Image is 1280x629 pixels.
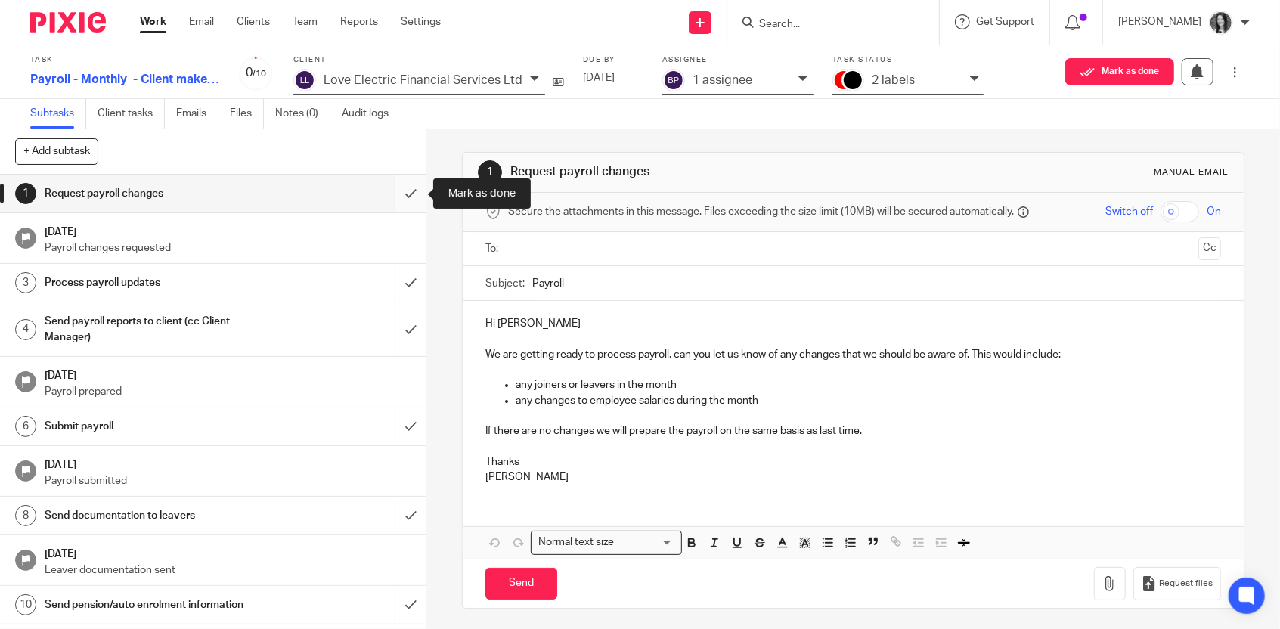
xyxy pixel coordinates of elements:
img: svg%3E [662,69,685,91]
a: Files [230,99,264,129]
p: Leaver documentation sent [45,562,411,578]
p: Love Electric Financial Services Ltd [324,73,522,87]
h1: [DATE] [45,543,411,562]
p: Payroll prepared [45,384,411,399]
a: Work [140,14,166,29]
h1: [DATE] [45,364,411,383]
p: Thanks [485,454,1221,469]
span: Normal text size [535,534,617,550]
div: 6 [15,416,36,437]
h1: Submit payroll [45,415,268,438]
h1: [DATE] [45,454,411,473]
input: Send [485,568,557,600]
button: + Add subtask [15,138,98,164]
input: Search for option [618,534,673,550]
a: Audit logs [342,99,400,129]
a: Subtasks [30,99,86,129]
span: Switch off [1105,204,1153,219]
p: 1 assignee [693,73,752,87]
input: Search [758,18,894,32]
div: Manual email [1154,166,1229,178]
label: Due by [583,55,643,65]
button: Cc [1198,237,1221,260]
small: /10 [253,70,267,78]
p: 2 labels [872,73,915,87]
label: Task status [832,55,984,65]
div: 1 [15,183,36,204]
a: Clients [237,14,270,29]
p: If there are no changes we will prepare the payroll on the same basis as last time. [485,423,1221,438]
label: To: [485,241,502,256]
button: Request files [1133,567,1221,601]
p: We are getting ready to process payroll, can you let us know of any changes that we should be awa... [485,347,1221,362]
a: Client tasks [98,99,165,129]
a: Notes (0) [275,99,330,129]
div: 8 [15,505,36,526]
h1: Send pension/auto enrolment information [45,593,268,616]
p: any changes to employee salaries during the month [516,393,1221,408]
p: [PERSON_NAME] [1118,14,1201,29]
img: Pixie [30,12,106,33]
div: 3 [15,272,36,293]
div: 0 [238,64,274,82]
span: Request files [1159,578,1213,590]
span: Secure the attachments in this message. Files exceeding the size limit (10MB) will be secured aut... [508,204,1014,219]
div: 10 [15,594,36,615]
label: Task [30,55,219,65]
span: Mark as done [1102,67,1160,77]
h1: Process payroll updates [45,271,268,294]
label: Assignee [662,55,814,65]
h1: [DATE] [45,221,411,240]
p: any joiners or leavers in the month [516,377,1221,392]
h1: Request payroll changes [45,182,268,205]
a: Email [189,14,214,29]
span: On [1207,204,1221,219]
button: Mark as done [1065,58,1174,85]
img: brodie%203%20small.jpg [1209,11,1233,35]
h1: Request payroll changes [510,164,885,180]
div: 4 [15,319,36,340]
h1: Send documentation to leavers [45,504,268,527]
p: Payroll submitted [45,473,411,488]
p: [PERSON_NAME] [485,469,1221,485]
a: Settings [401,14,441,29]
img: svg%3E [293,69,316,91]
h1: Send payroll reports to client (cc Client Manager) [45,310,268,349]
span: [DATE] [583,73,615,83]
label: Client [293,55,564,65]
span: Get Support [976,17,1034,27]
div: 1 [478,160,502,184]
div: Search for option [531,531,682,554]
a: Team [293,14,318,29]
a: Emails [176,99,218,129]
a: Reports [340,14,378,29]
label: Subject: [485,276,525,291]
p: Hi [PERSON_NAME] [485,316,1221,331]
p: Payroll changes requested [45,240,411,256]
